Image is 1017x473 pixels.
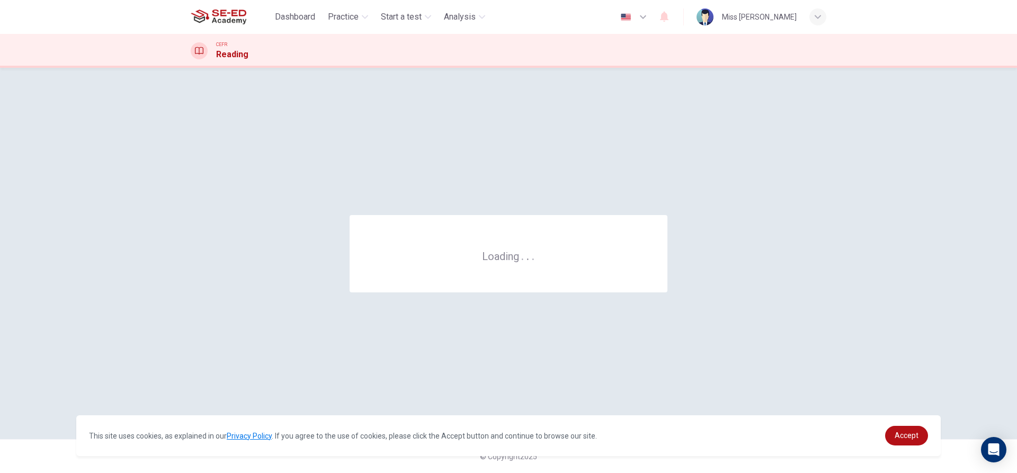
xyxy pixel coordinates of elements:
span: Accept [895,431,918,440]
a: dismiss cookie message [885,426,928,445]
button: Dashboard [271,7,319,26]
h6: . [526,246,530,264]
button: Practice [324,7,372,26]
button: Start a test [377,7,435,26]
div: cookieconsent [76,415,941,456]
button: Analysis [440,7,489,26]
div: Miss [PERSON_NAME] [722,11,797,23]
span: CEFR [216,41,227,48]
h1: Reading [216,48,248,61]
span: Analysis [444,11,476,23]
h6: . [521,246,524,264]
h6: Loading [482,249,535,263]
div: Open Intercom Messenger [981,437,1006,462]
a: Privacy Policy [227,432,272,440]
img: en [619,13,632,21]
h6: . [531,246,535,264]
span: Practice [328,11,359,23]
span: This site uses cookies, as explained in our . If you agree to the use of cookies, please click th... [89,432,597,440]
a: SE-ED Academy logo [191,6,271,28]
img: Profile picture [697,8,713,25]
span: Start a test [381,11,422,23]
img: SE-ED Academy logo [191,6,246,28]
span: © Copyright 2025 [480,452,537,461]
span: Dashboard [275,11,315,23]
